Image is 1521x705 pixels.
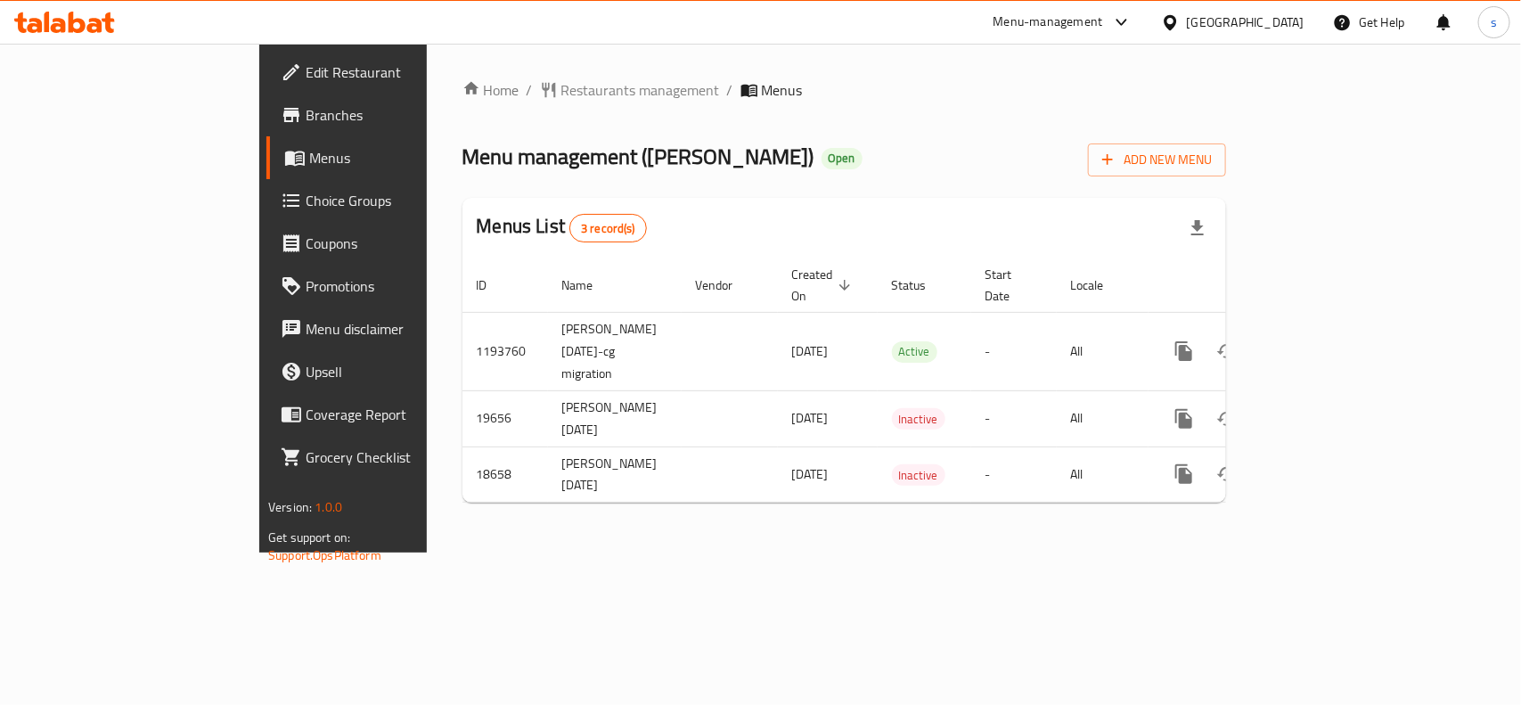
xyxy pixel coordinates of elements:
span: Promotions [306,275,499,297]
a: Promotions [266,265,513,307]
td: All [1057,312,1149,390]
span: Coverage Report [306,404,499,425]
li: / [727,79,733,101]
button: more [1163,398,1206,440]
a: Menu disclaimer [266,307,513,350]
td: - [971,447,1057,503]
button: Add New Menu [1088,143,1226,176]
span: Choice Groups [306,190,499,211]
span: Menus [309,147,499,168]
span: Name [562,275,617,296]
span: s [1491,12,1497,32]
span: Menus [762,79,803,101]
a: Branches [266,94,513,136]
span: Start Date [985,264,1035,307]
td: - [971,390,1057,447]
span: Restaurants management [561,79,720,101]
div: [GEOGRAPHIC_DATA] [1187,12,1304,32]
span: ID [477,275,511,296]
span: Branches [306,104,499,126]
td: All [1057,447,1149,503]
span: [DATE] [792,340,829,363]
td: [PERSON_NAME] [DATE] [548,447,682,503]
a: Choice Groups [266,179,513,222]
th: Actions [1149,258,1348,313]
span: Inactive [892,409,945,430]
div: Total records count [569,214,647,242]
div: Open [822,148,863,169]
td: All [1057,390,1149,447]
span: Vendor [696,275,756,296]
a: Coupons [266,222,513,265]
button: Change Status [1206,453,1248,496]
span: Open [822,151,863,166]
span: Grocery Checklist [306,447,499,468]
span: [DATE] [792,406,829,430]
div: Inactive [892,408,945,430]
button: Change Status [1206,398,1248,440]
button: more [1163,453,1206,496]
span: Menu management ( [PERSON_NAME] ) [462,136,814,176]
span: Menu disclaimer [306,318,499,340]
span: Inactive [892,465,945,486]
button: Change Status [1206,330,1248,373]
span: Coupons [306,233,499,254]
table: enhanced table [462,258,1348,504]
span: Version: [268,496,312,519]
a: Restaurants management [540,79,720,101]
h2: Menus List [477,213,647,242]
td: - [971,312,1057,390]
a: Coverage Report [266,393,513,436]
span: Add New Menu [1102,149,1212,171]
span: 1.0.0 [315,496,342,519]
div: Active [892,341,937,363]
span: Edit Restaurant [306,61,499,83]
button: more [1163,330,1206,373]
span: Active [892,341,937,362]
div: Menu-management [994,12,1103,33]
span: 3 record(s) [570,220,646,237]
span: Locale [1071,275,1127,296]
a: Menus [266,136,513,179]
li: / [527,79,533,101]
a: Upsell [266,350,513,393]
nav: breadcrumb [462,79,1226,101]
td: [PERSON_NAME] [DATE]-cg migration [548,312,682,390]
span: [DATE] [792,463,829,486]
a: Grocery Checklist [266,436,513,479]
a: Support.OpsPlatform [268,544,381,567]
span: Upsell [306,361,499,382]
td: [PERSON_NAME] [DATE] [548,390,682,447]
div: Export file [1176,207,1219,250]
div: Inactive [892,464,945,486]
span: Get support on: [268,526,350,549]
span: Created On [792,264,856,307]
span: Status [892,275,950,296]
a: Edit Restaurant [266,51,513,94]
